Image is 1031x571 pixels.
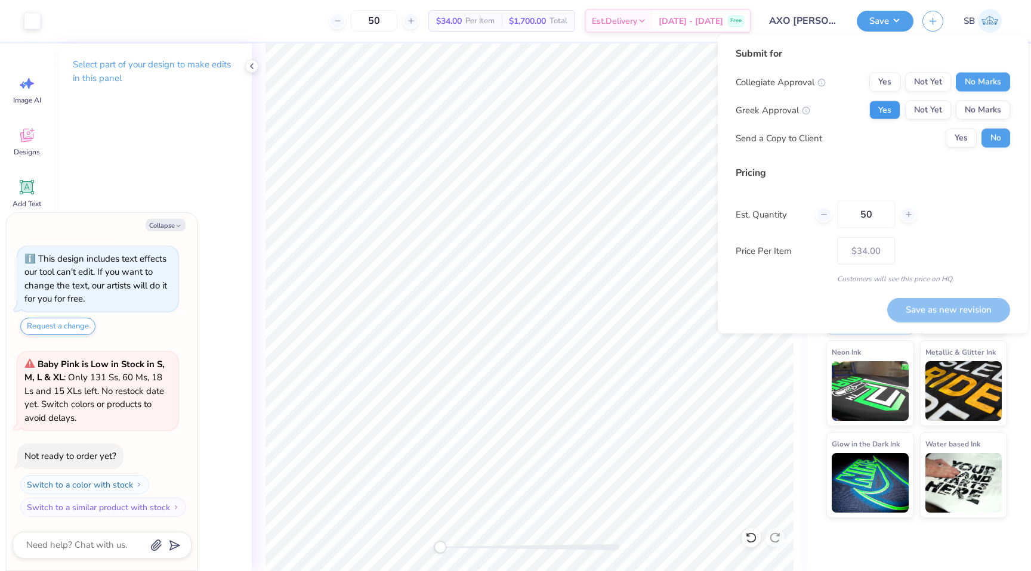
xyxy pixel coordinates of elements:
button: Request a change [20,318,95,335]
div: Accessibility label [434,541,446,553]
img: Switch to a color with stock [135,481,143,488]
span: Est. Delivery [592,15,637,27]
a: SB [958,9,1007,33]
div: Customers will see this price on HQ. [736,274,1010,284]
div: Greek Approval [736,103,810,117]
input: – – [837,201,895,228]
button: No Marks [956,73,1010,92]
span: Glow in the Dark Ink [832,437,900,450]
input: Untitled Design [760,9,848,33]
span: Image AI [13,95,41,105]
p: Select part of your design to make edits in this panel [73,58,233,85]
button: Save [857,11,913,32]
button: Switch to a similar product with stock [20,498,186,517]
button: Yes [869,73,900,92]
img: Metallic & Glitter Ink [925,361,1002,421]
label: Price Per Item [736,244,828,257]
span: SB [964,14,975,28]
button: No Marks [956,101,1010,120]
span: : Only 131 Ss, 60 Ms, 18 Ls and 15 XLs left. No restock date yet. Switch colors or products to av... [24,358,165,424]
img: Srihan Basvapatri [978,9,1002,33]
button: Yes [869,101,900,120]
span: Total [550,15,567,27]
span: Water based Ink [925,437,980,450]
button: Collapse [146,219,186,231]
button: Switch to a color with stock [20,475,149,494]
strong: Baby Pink is Low in Stock in S, M, L & XL [24,358,165,384]
div: This design includes text effects our tool can't edit. If you want to change the text, our artist... [24,253,167,305]
div: Send a Copy to Client [736,131,822,145]
img: Neon Ink [832,361,909,421]
span: [DATE] - [DATE] [659,15,723,27]
span: Free [730,17,742,25]
button: Yes [946,129,977,148]
button: Not Yet [905,73,951,92]
div: Pricing [736,166,1010,180]
label: Est. Quantity [736,207,807,221]
button: Not Yet [905,101,951,120]
span: Add Text [13,199,41,209]
span: $1,700.00 [509,15,546,27]
div: Collegiate Approval [736,75,826,89]
span: Per Item [465,15,495,27]
div: Not ready to order yet? [24,450,116,462]
input: – – [351,10,397,32]
img: Glow in the Dark Ink [832,453,909,513]
span: Designs [14,147,40,157]
span: Metallic & Glitter Ink [925,346,996,358]
button: No [981,129,1010,148]
img: Water based Ink [925,453,1002,513]
div: Submit for [736,46,1010,61]
span: $34.00 [436,15,462,27]
span: Neon Ink [832,346,861,358]
img: Switch to a similar product with stock [172,504,180,511]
